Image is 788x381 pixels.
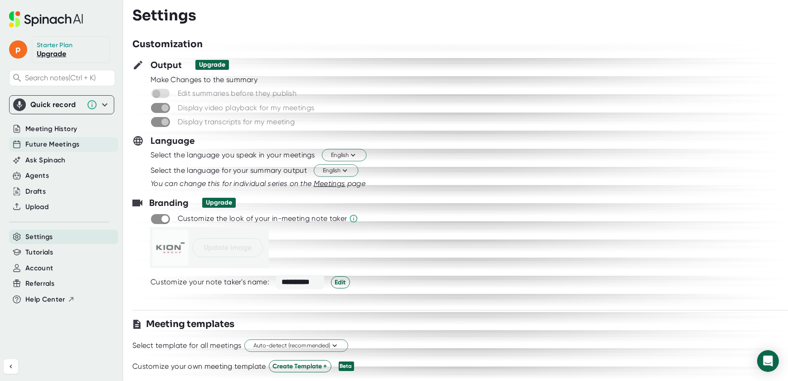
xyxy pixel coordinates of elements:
[151,166,307,175] div: Select the language for your summary output
[335,278,346,287] span: Edit
[151,179,365,188] i: You can change this for individual series on the page
[331,276,350,288] button: Edit
[244,340,348,352] button: Auto-detect (recommended)
[25,263,53,274] button: Account
[25,294,65,305] span: Help Center
[25,73,112,82] span: Search notes (Ctrl + K)
[178,117,295,127] div: Display transcripts for my meeting
[25,278,54,289] button: Referrals
[132,38,203,51] h3: Customization
[132,341,242,350] div: Select template for all meetings
[151,75,788,84] div: Make Changes to the summary
[314,179,345,188] span: Meetings
[25,202,49,212] button: Upload
[323,166,349,175] span: English
[151,278,269,287] div: Customize your note taker's name:
[9,40,27,59] span: p
[178,214,347,223] div: Customize the look of your in-meeting note taker
[151,58,182,72] h3: Output
[37,41,73,49] div: Starter Plan
[757,350,779,372] div: Open Intercom Messenger
[25,155,66,166] button: Ask Spinach
[25,247,53,258] button: Tutorials
[314,178,345,189] button: Meetings
[199,61,225,69] div: Upgrade
[132,362,266,371] div: Customize your own meeting template
[322,149,366,161] button: English
[37,49,66,58] a: Upgrade
[151,151,315,160] div: Select the language you speak in your meetings
[25,186,46,197] button: Drafts
[132,7,196,24] h3: Settings
[178,89,297,98] div: Edit summaries before they publish
[269,360,331,372] button: Create Template +
[204,242,252,253] span: Update image
[151,134,195,147] h3: Language
[25,124,77,134] button: Meeting History
[25,171,49,181] button: Agents
[253,342,339,350] span: Auto-detect (recommended)
[13,96,110,114] div: Quick record
[30,100,82,109] div: Quick record
[25,232,53,242] button: Settings
[146,317,234,331] h3: Meeting templates
[4,359,18,374] button: Collapse sidebar
[273,361,327,371] span: Create Template +
[152,230,189,266] img: picture
[331,151,357,160] span: English
[339,361,354,371] div: Beta
[178,103,314,112] div: Display video playback for my meetings
[206,199,232,207] div: Upgrade
[192,238,263,257] button: Update image
[25,294,75,305] button: Help Center
[25,139,79,150] button: Future Meetings
[149,196,189,210] h3: Branding
[314,165,358,177] button: English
